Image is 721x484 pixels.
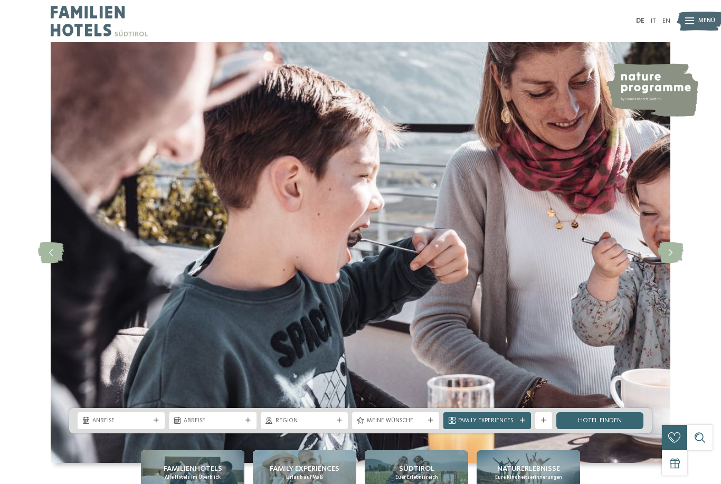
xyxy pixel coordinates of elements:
span: Menü [698,17,715,25]
a: DE [636,17,644,24]
span: Südtirol [399,463,434,474]
span: Urlaub auf Maß [286,474,323,481]
span: Region [276,417,333,425]
span: Eure Kindheitserinnerungen [495,474,562,481]
span: Euer Erlebnisreich [395,474,438,481]
span: Anreise [92,417,150,425]
img: Familienhotels Südtirol: The happy family places [51,42,670,463]
img: nature programme by Familienhotels Südtirol [605,63,698,117]
span: Alle Hotels im Überblick [165,474,221,481]
span: Naturerlebnisse [497,463,560,474]
a: EN [662,17,670,24]
span: Meine Wünsche [367,417,424,425]
span: Family Experiences [270,463,339,474]
span: Abreise [184,417,241,425]
a: Hotel finden [556,412,643,429]
a: IT [651,17,656,24]
span: Familienhotels [164,463,222,474]
span: Family Experiences [458,417,516,425]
